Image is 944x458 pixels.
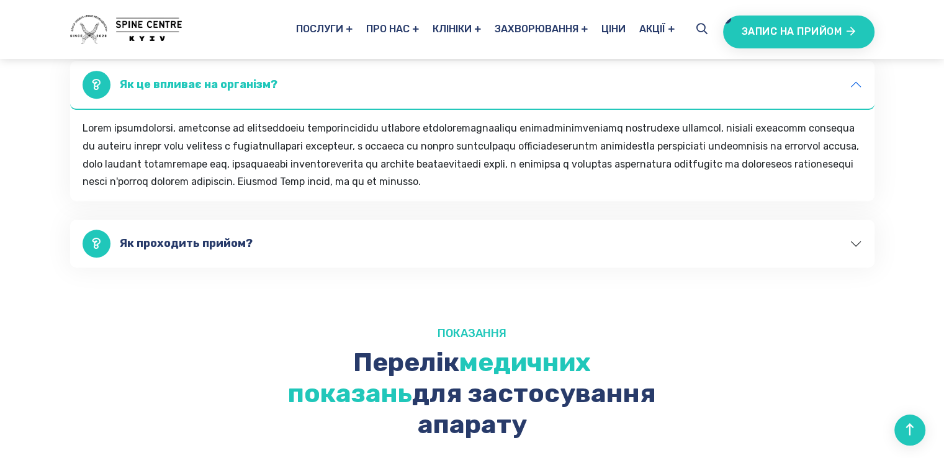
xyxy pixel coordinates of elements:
div: Lorem ipsumdolorsi, ametconse ad elitseddoeiu temporincididu utlabore etdoloremagnaaliqu enimadmi... [70,110,874,201]
img: logo [70,15,182,44]
span: Показання [438,326,506,340]
div: Запис на прийом [723,16,874,48]
button: Як це впливає на організм? [70,61,874,110]
h2: Перелік для застосування апарату [275,347,670,441]
button: Як проходить прийом? [70,220,874,267]
span: медичних показань [288,347,591,409]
